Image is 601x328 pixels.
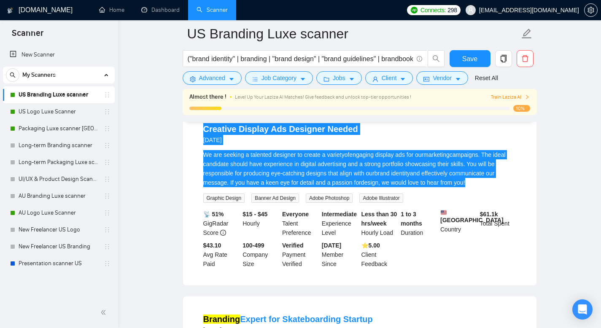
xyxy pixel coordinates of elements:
[282,211,309,218] b: Everyone
[411,7,418,13] img: upwork-logo.png
[517,50,534,67] button: delete
[202,210,241,237] div: GigRadar Score
[455,76,461,82] span: caret-down
[252,76,258,82] span: bars
[202,241,241,269] div: Avg Rate Paid
[462,54,477,64] span: Save
[203,211,224,218] b: 📡 51%
[361,242,380,249] b: ⭐️ 5.00
[496,55,512,62] span: copy
[190,76,196,82] span: setting
[243,211,267,218] b: $15 - $45
[104,125,110,132] span: holder
[323,76,329,82] span: folder
[585,7,597,13] span: setting
[400,76,406,82] span: caret-down
[203,135,358,145] div: [DATE]
[19,137,99,154] a: Long-term Branding scanner
[399,210,439,237] div: Duration
[584,3,598,17] button: setting
[306,194,353,203] span: Adobe Photoshop
[420,5,446,15] span: Connects:
[104,159,110,166] span: holder
[19,171,99,188] a: UI/UX & Product Design Scanner
[491,93,530,101] button: Train Laziza AI
[361,179,378,186] mark: design
[19,255,99,272] a: Presentation scanner US
[104,193,110,199] span: holder
[243,242,264,249] b: 100-499
[572,299,593,320] div: Open Intercom Messenger
[203,194,245,203] span: Graphic Design
[417,56,422,62] span: info-circle
[10,46,108,63] a: New Scanner
[187,23,520,44] input: Scanner name...
[203,124,358,134] a: Creative Display Ads Designer Needed
[104,210,110,216] span: holder
[104,260,110,267] span: holder
[99,6,124,13] a: homeHome
[475,73,498,83] a: Reset All
[478,210,518,237] div: Total Spent
[220,230,226,236] span: info-circle
[433,73,451,83] span: Vendor
[345,151,350,158] mark: of
[360,241,399,269] div: Client Feedback
[525,94,530,99] span: right
[19,86,99,103] a: US Branding Luxe scanner
[229,76,234,82] span: caret-down
[372,76,378,82] span: user
[280,241,320,269] div: Payment Verified
[19,238,99,255] a: New Freelancer US Branding
[360,210,399,237] div: Hourly Load
[320,210,360,237] div: Experience Level
[19,188,99,204] a: AU Branding Luxe scanner
[104,176,110,183] span: holder
[261,73,296,83] span: Job Category
[104,142,110,149] span: holder
[282,242,304,249] b: Verified
[447,5,457,15] span: 298
[251,194,299,203] span: Banner Ad Design
[141,6,180,13] a: dashboardDashboard
[100,308,109,317] span: double-left
[203,150,516,187] div: We are seeking a talented designer to create a variety engaging display ads for our campaigns. Th...
[416,71,468,85] button: idcardVendorcaret-down
[401,211,422,227] b: 1 to 3 months
[203,242,221,249] b: $43.10
[19,120,99,137] a: Packaging Luxe scanner [GEOGRAPHIC_DATA]
[365,71,413,85] button: userClientcaret-down
[468,7,474,13] span: user
[320,241,360,269] div: Member Since
[22,67,56,83] span: My Scanners
[19,103,99,120] a: US Logo Luxe Scanner
[104,243,110,250] span: holder
[480,211,498,218] b: $ 61.1k
[189,92,226,102] span: Almost there !
[7,4,13,17] img: logo
[245,71,313,85] button: barsJob Categorycaret-down
[241,210,280,237] div: Hourly
[241,241,280,269] div: Company Size
[440,210,504,223] b: [GEOGRAPHIC_DATA]
[439,210,478,237] div: Country
[199,73,225,83] span: Advanced
[5,27,50,45] span: Scanner
[203,315,240,324] mark: Branding
[280,210,320,237] div: Talent Preference
[6,68,19,82] button: search
[382,73,397,83] span: Client
[495,50,512,67] button: copy
[183,71,242,85] button: settingAdvancedcaret-down
[322,211,357,218] b: Intermediate
[450,50,491,67] button: Save
[513,105,530,112] span: 10%
[517,55,533,62] span: delete
[391,170,410,177] mark: identity
[361,211,397,227] b: Less than 30 hrs/week
[322,242,341,249] b: [DATE]
[375,170,390,177] mark: brand
[428,55,444,62] span: search
[359,194,403,203] span: Adobe Illustrator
